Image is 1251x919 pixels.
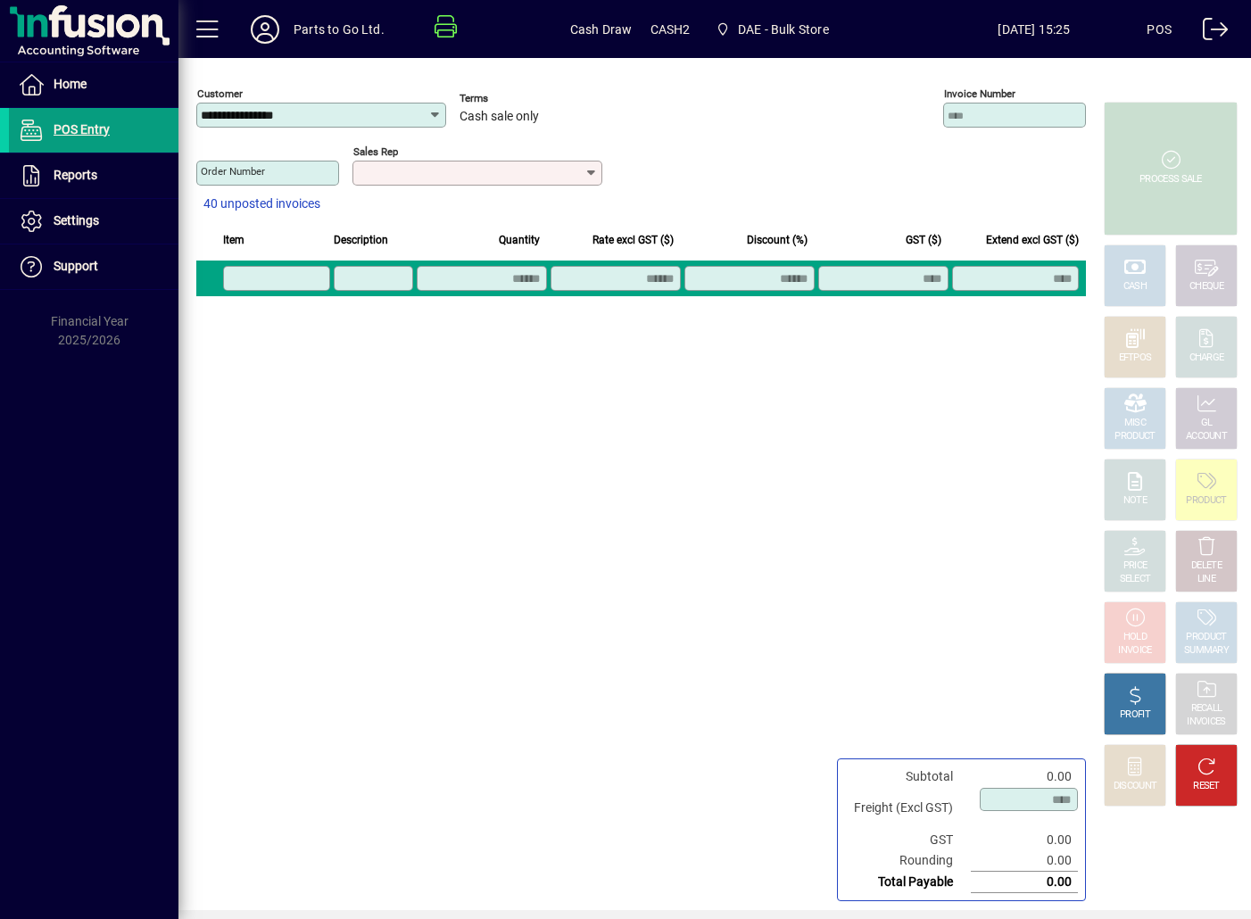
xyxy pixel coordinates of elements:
span: Reports [54,168,97,182]
td: 0.00 [971,830,1078,850]
span: Settings [54,213,99,228]
div: RECALL [1191,702,1222,716]
a: Logout [1189,4,1229,62]
td: Total Payable [845,872,971,893]
span: Rate excl GST ($) [592,230,674,250]
span: Quantity [499,230,540,250]
div: DISCOUNT [1114,780,1156,793]
div: POS [1147,15,1172,44]
span: DAE - Bulk Store [708,13,835,46]
div: CHEQUE [1189,280,1223,294]
div: INVOICES [1187,716,1225,729]
div: RESET [1193,780,1220,793]
span: [DATE] 15:25 [922,15,1147,44]
span: POS Entry [54,122,110,137]
div: MISC [1124,417,1146,430]
mat-label: Order number [201,165,265,178]
div: CHARGE [1189,352,1224,365]
a: Reports [9,153,178,198]
td: 0.00 [971,766,1078,787]
div: PROFIT [1120,708,1150,722]
td: Freight (Excl GST) [845,787,971,830]
div: PRODUCT [1114,430,1155,443]
span: 40 unposted invoices [203,195,320,213]
div: SELECT [1120,573,1151,586]
span: Discount (%) [747,230,808,250]
div: HOLD [1123,631,1147,644]
td: Rounding [845,850,971,872]
span: Extend excl GST ($) [986,230,1079,250]
a: Support [9,244,178,289]
div: SUMMARY [1184,644,1229,658]
button: Profile [236,13,294,46]
div: PROCESS SALE [1139,173,1202,186]
div: CASH [1123,280,1147,294]
td: 0.00 [971,850,1078,872]
div: GL [1201,417,1213,430]
span: Cash sale only [460,110,539,124]
mat-label: Sales rep [353,145,398,158]
div: EFTPOS [1119,352,1152,365]
span: Terms [460,93,567,104]
div: INVOICE [1118,644,1151,658]
td: GST [845,830,971,850]
div: LINE [1197,573,1215,586]
td: Subtotal [845,766,971,787]
div: PRODUCT [1186,631,1226,644]
td: 0.00 [971,872,1078,893]
div: PRODUCT [1186,494,1226,508]
button: 40 unposted invoices [196,188,327,220]
span: Item [223,230,244,250]
div: ACCOUNT [1186,430,1227,443]
div: PRICE [1123,559,1147,573]
span: Home [54,77,87,91]
span: Description [334,230,388,250]
span: Cash Draw [570,15,633,44]
a: Home [9,62,178,107]
span: Support [54,259,98,273]
span: DAE - Bulk Store [738,15,829,44]
mat-label: Customer [197,87,243,100]
a: Settings [9,199,178,244]
mat-label: Invoice number [944,87,1015,100]
div: NOTE [1123,494,1147,508]
div: Parts to Go Ltd. [294,15,385,44]
div: DELETE [1191,559,1222,573]
span: CASH2 [650,15,691,44]
span: GST ($) [906,230,941,250]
